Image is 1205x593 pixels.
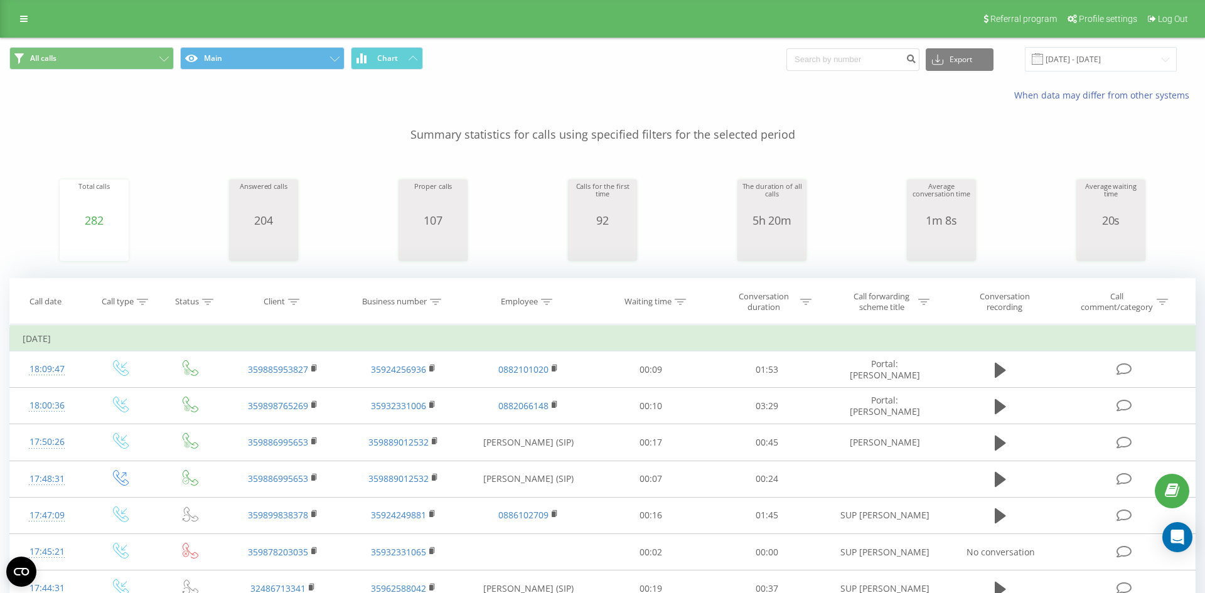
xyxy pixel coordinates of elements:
button: Chart [351,47,423,70]
button: Export [926,48,993,71]
td: Portal: [PERSON_NAME] [825,351,945,388]
div: Answered calls [240,183,287,214]
td: 00:17 [593,424,709,461]
td: [PERSON_NAME] (SIP) [463,424,593,461]
a: 359889012532 [368,436,429,448]
td: 03:29 [709,388,824,424]
span: All calls [30,53,56,63]
td: [DATE] [10,326,1196,351]
div: Call date [29,297,62,307]
td: 00:24 [709,461,824,497]
a: 359886995653 [248,436,308,448]
td: SUP [PERSON_NAME] [825,497,945,533]
td: [PERSON_NAME] [825,424,945,461]
span: Referral program [990,14,1057,24]
a: 35924249881 [371,509,426,521]
div: 282 [78,214,110,227]
span: Profile settings [1079,14,1137,24]
a: 359878203035 [248,546,308,558]
a: 359899838378 [248,509,308,521]
div: 17:48:31 [23,467,72,491]
div: Calls for the first time [571,183,634,214]
a: 0886102709 [498,509,549,521]
td: 00:00 [709,534,824,570]
a: When data may differ from other systems [1014,89,1196,101]
div: Conversation duration [730,291,797,313]
td: 01:45 [709,497,824,533]
div: Employee [501,297,538,307]
div: 18:09:47 [23,357,72,382]
a: 359898765269 [248,400,308,412]
td: 00:09 [593,351,709,388]
div: 17:47:09 [23,503,72,528]
div: Average conversation time [910,183,973,214]
div: 18:00:36 [23,393,72,418]
td: 00:45 [709,424,824,461]
a: 359885953827 [248,363,308,375]
div: 17:45:21 [23,540,72,564]
input: Search by number [786,48,919,71]
div: Average waiting time [1079,183,1142,214]
td: 00:10 [593,388,709,424]
div: 20s [1079,214,1142,227]
div: Call comment/category [1080,291,1154,313]
td: 00:02 [593,534,709,570]
span: Chart [377,54,398,63]
a: 35924256936 [371,363,426,375]
td: SUP [PERSON_NAME] [825,534,945,570]
button: All calls [9,47,174,70]
span: No conversation [967,546,1035,558]
div: 17:50:26 [23,430,72,454]
div: Call forwarding scheme title [848,291,915,313]
td: [PERSON_NAME] (SIP) [463,461,593,497]
td: 00:16 [593,497,709,533]
div: Business number [362,297,427,307]
div: The duration of all calls [741,183,803,214]
div: Waiting time [624,297,672,307]
a: 0882066148 [498,400,549,412]
td: Portal: [PERSON_NAME] [825,388,945,424]
div: Status [175,297,199,307]
a: 0882101020 [498,363,549,375]
td: 00:07 [593,461,709,497]
td: 01:53 [709,351,824,388]
div: 92 [571,214,634,227]
div: Call type [102,297,134,307]
div: 5h 20m [741,214,803,227]
div: Conversation recording [964,291,1046,313]
a: 35932331006 [371,400,426,412]
div: Proper calls [414,183,453,214]
a: 359889012532 [368,473,429,484]
span: Log Out [1158,14,1188,24]
div: 204 [240,214,287,227]
div: 1m 8s [910,214,973,227]
div: 107 [414,214,453,227]
div: Total calls [78,183,110,214]
a: 359886995653 [248,473,308,484]
a: 35932331065 [371,546,426,558]
p: Summary statistics for calls using specified filters for the selected period [9,102,1196,143]
div: Client [264,297,285,307]
button: Main [180,47,345,70]
div: Open Intercom Messenger [1162,522,1192,552]
button: Open CMP widget [6,557,36,587]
